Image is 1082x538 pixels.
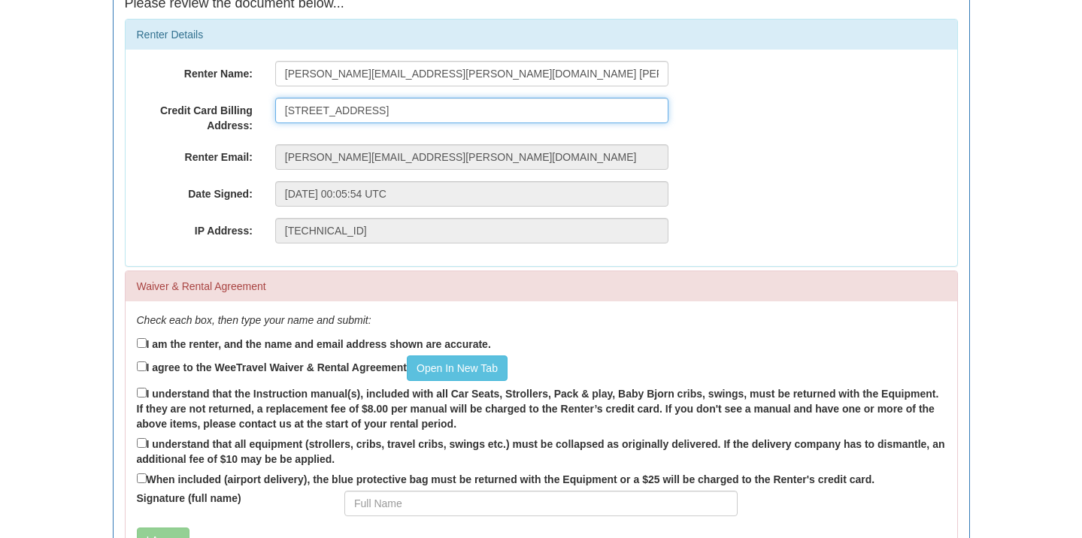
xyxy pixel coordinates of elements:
input: I understand that all equipment (strollers, cribs, travel cribs, swings etc.) must be collapsed a... [137,438,147,448]
label: I understand that all equipment (strollers, cribs, travel cribs, swings etc.) must be collapsed a... [137,435,946,467]
label: When included (airport delivery), the blue protective bag must be returned with the Equipment or ... [137,470,875,487]
input: I agree to the WeeTravel Waiver & Rental AgreementOpen In New Tab [137,361,147,371]
input: I am the renter, and the name and email address shown are accurate. [137,338,147,348]
label: I agree to the WeeTravel Waiver & Rental Agreement [137,355,508,381]
input: I understand that the Instruction manual(s), included with all Car Seats, Strollers, Pack & play,... [137,388,147,397]
div: Renter Details [126,20,957,50]
em: Check each box, then type your name and submit: [137,314,371,326]
label: Date Signed: [126,181,264,201]
div: Waiver & Rental Agreement [126,271,957,301]
label: I understand that the Instruction manual(s), included with all Car Seats, Strollers, Pack & play,... [137,385,946,431]
label: Credit Card Billing Address: [126,98,264,133]
label: IP Address: [126,218,264,238]
a: Open In New Tab [407,355,508,381]
label: I am the renter, and the name and email address shown are accurate. [137,335,491,352]
label: Renter Name: [126,61,264,81]
input: When included (airport delivery), the blue protective bag must be returned with the Equipment or ... [137,473,147,483]
input: Full Name [344,491,738,516]
label: Renter Email: [126,144,264,165]
label: Signature (full name) [126,491,334,506]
